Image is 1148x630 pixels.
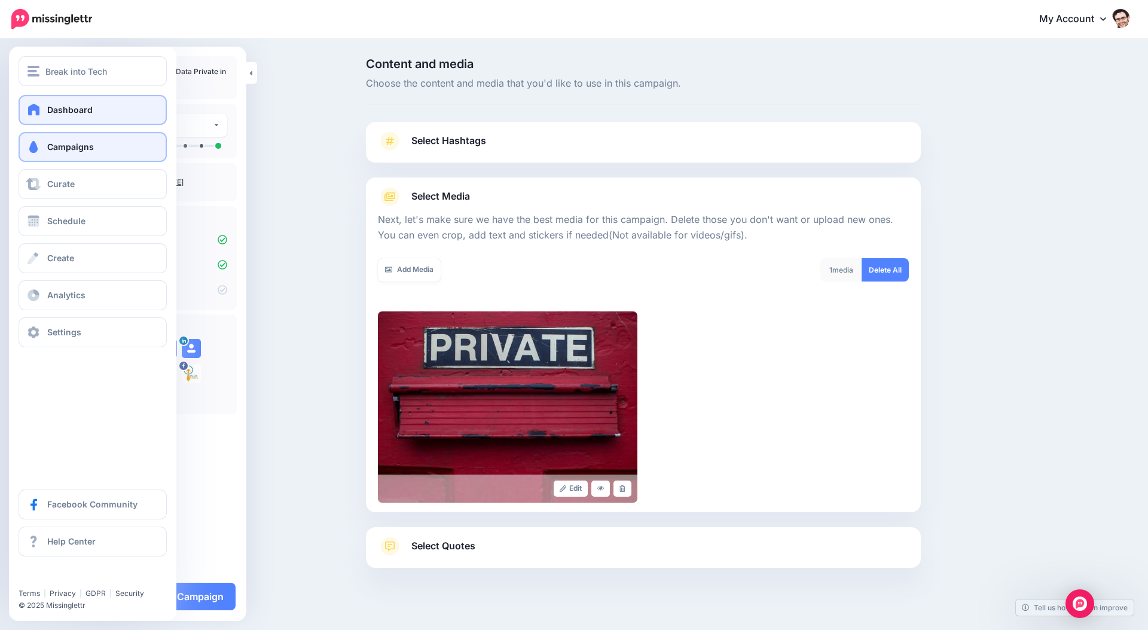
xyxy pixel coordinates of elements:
span: Schedule [47,216,86,226]
span: Select Media [411,188,470,204]
a: Select Quotes [378,537,909,568]
a: My Account [1027,5,1130,34]
li: © 2025 Missinglettr [19,600,176,611]
a: Dashboard [19,95,167,125]
a: GDPR [86,589,106,598]
div: media [820,258,862,282]
span: Curate [47,179,75,189]
button: Break into Tech [19,56,167,86]
a: Tell us how we can improve [1016,600,1134,616]
span: Break into Tech [45,65,107,78]
a: Select Media [378,187,909,206]
span: Settings [47,327,81,337]
span: Choose the content and media that you'd like to use in this campaign. [366,76,921,91]
a: Facebook Community [19,490,167,519]
a: Delete All [862,258,909,282]
p: Next, let's make sure we have the best media for this campaign. Delete those you don't want or up... [378,212,909,243]
div: Select Media [378,206,909,503]
img: 245850499_825577481440334_4437163557731115923_n-bsa117152.jpg [182,364,201,383]
img: user_default_image.png [182,339,201,358]
iframe: Twitter Follow Button [19,571,111,583]
span: | [44,589,46,598]
a: Help Center [19,527,167,556]
img: 2ba964668c8f9c803753e00897e77528_large.jpg [378,311,637,503]
a: Schedule [19,206,167,236]
a: Edit [554,481,588,497]
span: | [109,589,112,598]
img: menu.png [28,66,39,77]
img: Missinglettr [11,9,92,29]
span: Select Quotes [411,538,475,554]
a: Add Media [378,258,441,282]
a: Privacy [50,589,76,598]
a: Terms [19,589,40,598]
a: Select Hashtags [378,131,909,163]
a: Analytics [19,280,167,310]
a: Security [115,589,144,598]
div: Open Intercom Messenger [1065,589,1094,618]
span: Create [47,253,74,263]
span: Facebook Community [47,499,138,509]
a: Curate [19,169,167,199]
a: Create [19,243,167,273]
span: | [80,589,82,598]
a: Settings [19,317,167,347]
span: Analytics [47,290,86,300]
a: Campaigns [19,132,167,162]
span: Content and media [366,58,921,70]
span: 1 [829,265,832,274]
span: Select Hashtags [411,133,486,149]
span: Help Center [47,536,96,546]
span: Campaigns [47,142,94,152]
span: Dashboard [47,105,93,115]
